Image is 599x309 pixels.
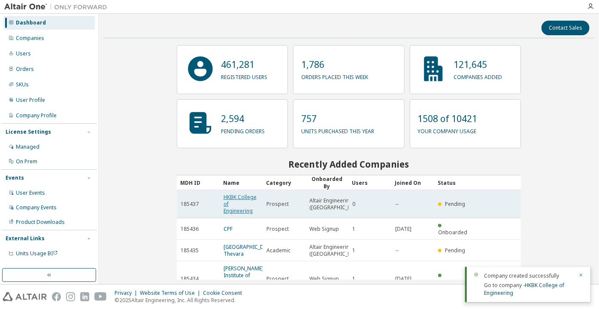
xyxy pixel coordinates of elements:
[16,190,45,196] div: User Events
[221,125,265,135] p: pending orders
[266,201,289,208] span: Prospect
[484,272,573,280] div: Company created successfully
[309,275,339,282] span: Web Signup
[180,176,216,190] div: MDH ID
[445,247,466,254] span: Pending
[542,21,590,35] button: Contact Sales
[352,176,388,190] div: Users
[309,226,339,233] span: Web Signup
[395,275,411,282] span: [DATE]
[16,144,39,150] div: Managed
[224,225,233,233] a: CPF
[16,50,31,57] div: Users
[224,265,263,293] a: [PERSON_NAME] Institute of Engineering and Technology
[224,193,257,214] a: HKBK College of Engineering
[115,297,247,304] p: © 2025 Altair Engineering, Inc. All Rights Reserved.
[66,292,75,301] img: instagram.svg
[181,275,199,282] span: 185434
[266,247,290,254] span: Academic
[16,81,29,88] div: SKUs
[203,290,247,297] div: Cookie Consent
[301,125,374,135] p: units purchased this year
[266,275,289,282] span: Prospect
[395,201,399,208] span: --
[395,247,399,254] span: --
[266,176,302,190] div: Category
[181,226,199,233] span: 185436
[181,201,199,208] span: 185437
[223,176,259,190] div: Name
[3,292,47,301] img: altair_logo.svg
[16,204,57,211] div: Company Events
[177,159,521,170] h2: Recently Added Companies
[352,201,355,208] span: 0
[221,58,267,71] p: 461,281
[16,112,57,119] div: Company Profile
[16,250,58,257] span: Units Usage BI
[6,174,24,181] div: Events
[395,176,431,190] div: Joined On
[301,112,374,125] p: 757
[352,275,355,282] span: 1
[301,58,368,71] p: 1,786
[6,235,45,242] div: External Links
[94,292,107,301] img: youtube.svg
[395,226,411,233] span: [DATE]
[438,176,474,190] div: Status
[309,175,345,190] div: Onboarded By
[221,71,267,81] p: registered users
[181,247,199,254] span: 185435
[115,290,140,297] div: Privacy
[221,112,265,125] p: 2,594
[352,226,355,233] span: 1
[454,71,502,81] p: companies added
[80,292,89,301] img: linkedin.svg
[16,219,65,226] div: Product Downloads
[16,19,46,26] div: Dashboard
[16,66,34,73] div: Orders
[418,125,478,135] p: your company usage
[52,292,61,301] img: facebook.svg
[301,71,368,81] p: orders placed this week
[484,281,564,297] a: HKBK College of Engineering
[266,226,289,233] span: Prospect
[445,200,466,208] span: Pending
[484,281,564,297] span: Go to company -
[309,197,364,211] span: Altair Engineering ([GEOGRAPHIC_DATA])
[224,243,276,257] a: [GEOGRAPHIC_DATA], Thevara
[438,278,467,286] span: Onboarded
[16,158,37,165] div: On Prem
[140,290,203,297] div: Website Terms of Use
[352,247,355,254] span: 1
[438,229,467,236] span: Onboarded
[309,244,364,257] span: Altair Engineering ([GEOGRAPHIC_DATA])
[16,35,44,42] div: Companies
[454,58,502,71] p: 121,645
[16,97,45,104] div: User Profile
[4,3,112,11] img: Altair One
[418,112,478,125] p: 1508 of 10421
[6,128,51,135] div: License Settings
